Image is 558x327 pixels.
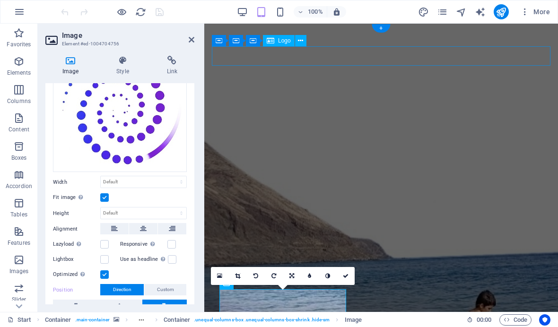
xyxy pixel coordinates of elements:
[483,316,485,323] span: :
[116,6,127,17] button: Click here to leave preview mode and continue editing
[53,211,100,216] label: Height
[418,7,429,17] i: Design (Ctrl+Alt+Y)
[319,267,337,285] a: Greyscale
[6,182,32,190] p: Accordion
[53,192,100,203] label: Fit image
[150,56,194,76] h4: Link
[418,6,429,17] button: design
[135,6,146,17] button: reload
[9,267,29,275] p: Images
[62,40,175,48] h3: Element #ed-1004704756
[53,254,100,265] label: Lightbox
[294,6,327,17] button: 100%
[494,4,509,19] button: publish
[278,38,291,43] span: Logo
[164,314,190,326] span: Click to select. Double-click to edit
[475,6,486,17] button: text_generator
[467,314,492,326] h6: Session time
[11,154,27,162] p: Boxes
[456,7,467,17] i: Navigator
[520,7,550,17] span: More
[496,7,506,17] i: Publish
[337,267,355,285] a: Confirm ( ⌘ ⏎ )
[477,314,491,326] span: 00 00
[229,267,247,285] a: Crop mode
[10,211,27,218] p: Tables
[45,56,99,76] h4: Image
[45,314,362,326] nav: breadcrumb
[100,284,144,295] button: Direction
[194,314,330,326] span: . unequal-columns-box .unequal-columns-box-shrink .hide-sm
[120,254,168,265] label: Use as headline
[211,267,229,285] a: Select files from the file manager, stock photos, or upload file(s)
[539,314,550,326] button: Usercentrics
[301,267,319,285] a: Blur
[499,314,532,326] button: Code
[437,7,448,17] i: Pages (Ctrl+Alt+S)
[283,267,301,285] a: Change orientation
[113,284,131,295] span: Direction
[504,314,527,326] span: Code
[7,41,31,48] p: Favorites
[265,267,283,285] a: Rotate right 90°
[516,4,554,19] button: More
[113,317,119,322] i: This element contains a background
[99,56,149,76] h4: Style
[144,284,186,295] button: Custom
[8,314,31,326] a: Click to cancel selection. Double-click to open Pages
[332,8,341,16] i: On resize automatically adjust zoom level to fit chosen device.
[7,97,31,105] p: Columns
[437,6,448,17] button: pages
[308,6,323,17] h6: 100%
[53,239,100,250] label: Lazyload
[475,7,486,17] i: AI Writer
[53,284,100,296] label: Position
[7,69,31,77] p: Elements
[53,269,100,280] label: Optimized
[53,180,100,185] label: Width
[12,296,26,303] p: Slider
[157,284,174,295] span: Custom
[62,31,194,40] h2: Image
[345,314,362,326] span: Click to select. Double-click to edit
[53,224,100,235] label: Alignment
[9,126,29,133] p: Content
[135,7,146,17] i: Reload page
[45,314,71,326] span: Click to select. Double-click to edit
[456,6,467,17] button: navigator
[247,267,265,285] a: Rotate left 90°
[53,48,187,172] div: 6d04977e-5d69-47b6-bcfd-33beca0268ba.png-FH6JsLEDmug9r_BWZsT7QA.jpeg
[372,24,390,33] div: +
[8,239,30,247] p: Features
[120,239,167,250] label: Responsive
[75,314,110,326] span: . main-container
